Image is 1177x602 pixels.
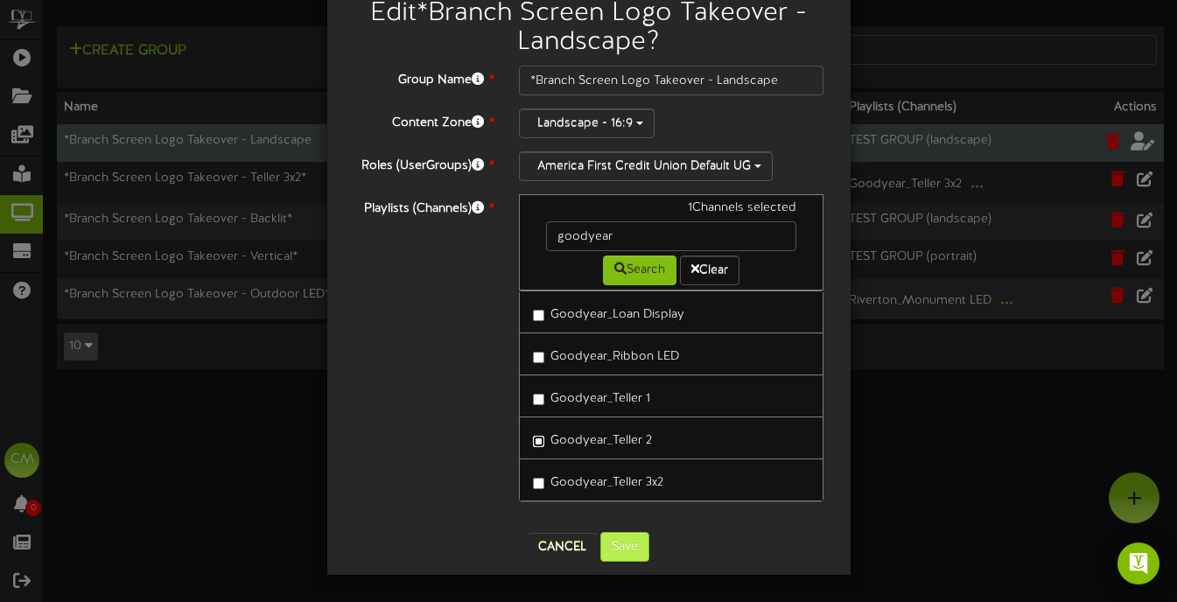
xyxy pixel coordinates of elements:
[533,352,544,363] input: Goodyear_Ribbon LED
[680,255,739,285] button: Clear
[340,66,506,89] label: Group Name
[533,394,544,405] input: Goodyear_Teller 1
[533,436,544,447] input: Goodyear_Teller 2
[546,221,797,251] input: -- Search --
[340,108,506,132] label: Content Zone
[603,255,676,285] button: Search
[519,108,655,138] button: Landscape - 16:9
[528,533,597,561] button: Cancel
[600,532,649,562] button: Save
[519,66,824,95] input: Channel Group Name
[533,384,650,408] label: Goodyear_Teller 1
[340,151,506,175] label: Roles (UserGroups)
[533,199,810,221] div: 1 Channels selected
[533,300,684,324] label: Goodyear_Loan Display
[533,426,652,450] label: Goodyear_Teller 2
[533,478,544,489] input: Goodyear_Teller 3x2
[533,468,663,492] label: Goodyear_Teller 3x2
[519,151,773,181] button: America First Credit Union Default UG
[1117,542,1159,584] div: Open Intercom Messenger
[533,310,544,321] input: Goodyear_Loan Display
[340,194,506,218] label: Playlists (Channels)
[533,342,679,366] label: Goodyear_Ribbon LED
